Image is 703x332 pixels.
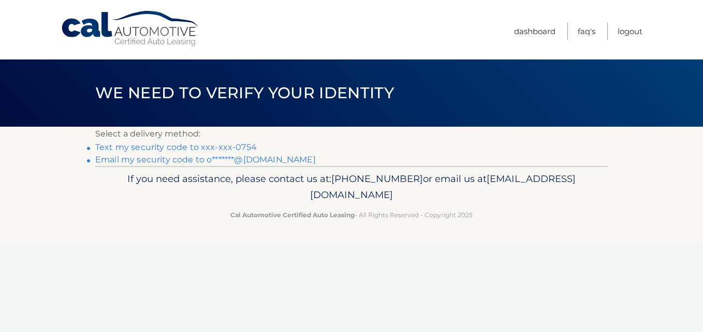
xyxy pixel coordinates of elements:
a: Text my security code to xxx-xxx-0754 [95,142,257,152]
a: Logout [618,23,642,40]
span: [PHONE_NUMBER] [331,173,423,185]
a: Email my security code to o*******@[DOMAIN_NAME] [95,155,316,164]
a: Cal Automotive [61,10,200,47]
p: Select a delivery method: [95,127,608,141]
strong: Cal Automotive Certified Auto Leasing [230,211,355,219]
p: - All Rights Reserved - Copyright 2025 [102,209,601,220]
p: If you need assistance, please contact us at: or email us at [102,171,601,204]
a: Dashboard [514,23,555,40]
span: We need to verify your identity [95,83,394,102]
a: FAQ's [578,23,595,40]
